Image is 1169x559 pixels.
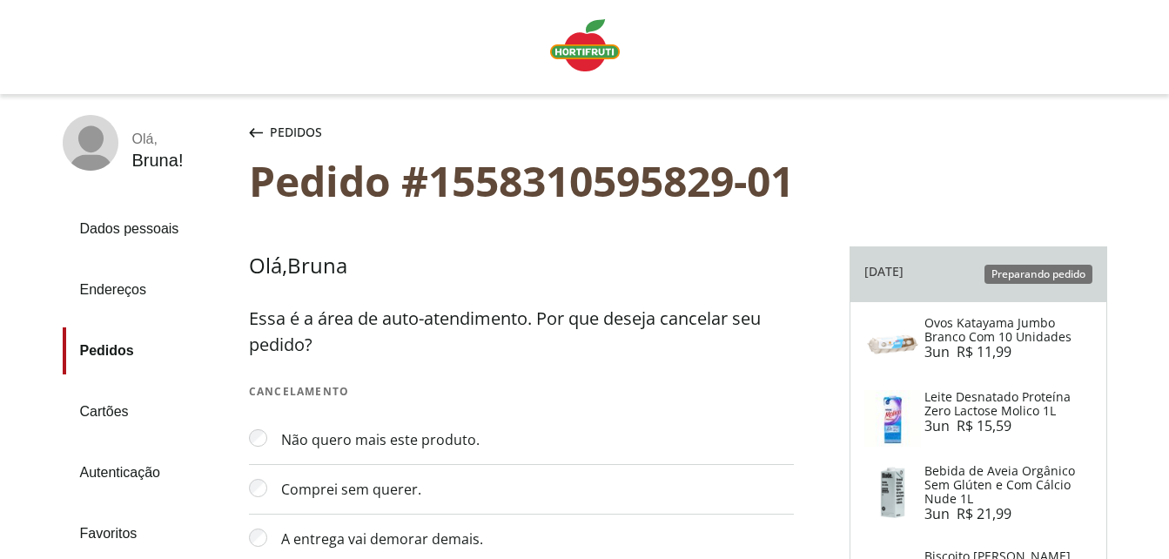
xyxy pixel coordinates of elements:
[132,151,184,171] div: Bruna !
[249,157,1107,205] div: Pedido #1558310595829-01
[63,327,235,374] a: Pedidos
[957,504,1011,523] span: R$ 21,99
[924,464,1092,506] h4: Bebida de Aveia Orgânico Sem Glúten e Com Cálcio Nude 1L
[270,124,322,141] span: Pedidos
[550,19,620,71] img: Logo
[957,342,1011,361] span: R$ 11,99
[63,449,235,496] a: Autenticação
[864,464,921,521] img: Imagem do Produto
[249,253,794,278] p: Olá , Bruna
[132,131,184,147] div: Olá ,
[924,504,957,523] span: 3 un
[864,265,904,279] div: [DATE]
[991,266,1085,281] span: Preparando pedido
[924,316,1092,344] h4: Ovos Katayama Jumbo Branco Com 10 Unidades
[543,12,627,82] a: Logo
[249,386,794,398] h5: Cancelamento
[63,510,235,557] a: Favoritos
[245,115,326,150] button: Pedidos
[924,342,957,361] span: 3 un
[267,479,794,500] label: Comprei sem querer.
[267,529,794,549] label: A entrega vai demorar demais.
[924,416,957,435] span: 3 un
[864,390,921,447] img: Imagem do Produto
[63,205,235,253] a: Dados pessoais
[864,316,921,373] img: Imagem do Produto
[924,390,1092,418] h4: Leite Desnatado Proteína Zero Lactose Molico 1L
[957,416,1011,435] span: R$ 15,59
[63,266,235,313] a: Endereços
[249,306,794,358] p: Essa é a área de auto-atendimento. Por que deseja cancelar seu pedido?
[63,388,235,435] a: Cartões
[267,429,794,450] label: Não quero mais este produto.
